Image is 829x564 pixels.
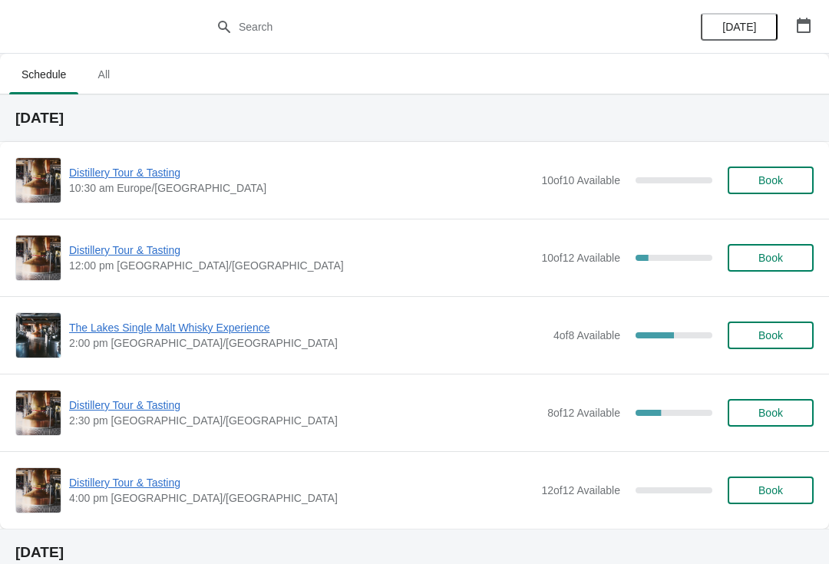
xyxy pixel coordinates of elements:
[758,329,783,341] span: Book
[69,475,533,490] span: Distillery Tour & Tasting
[69,397,540,413] span: Distillery Tour & Tasting
[15,545,814,560] h2: [DATE]
[69,165,533,180] span: Distillery Tour & Tasting
[69,180,533,196] span: 10:30 am Europe/[GEOGRAPHIC_DATA]
[84,61,123,88] span: All
[69,490,533,506] span: 4:00 pm [GEOGRAPHIC_DATA]/[GEOGRAPHIC_DATA]
[16,236,61,280] img: Distillery Tour & Tasting | | 12:00 pm Europe/London
[758,174,783,186] span: Book
[758,484,783,496] span: Book
[701,13,778,41] button: [DATE]
[16,468,61,513] img: Distillery Tour & Tasting | | 4:00 pm Europe/London
[69,320,546,335] span: The Lakes Single Malt Whisky Experience
[728,322,814,349] button: Book
[728,244,814,272] button: Book
[238,13,622,41] input: Search
[9,61,78,88] span: Schedule
[541,252,620,264] span: 10 of 12 Available
[758,252,783,264] span: Book
[69,242,533,258] span: Distillery Tour & Tasting
[16,313,61,358] img: The Lakes Single Malt Whisky Experience | | 2:00 pm Europe/London
[722,21,756,33] span: [DATE]
[728,399,814,427] button: Book
[69,335,546,351] span: 2:00 pm [GEOGRAPHIC_DATA]/[GEOGRAPHIC_DATA]
[758,407,783,419] span: Book
[547,407,620,419] span: 8 of 12 Available
[16,391,61,435] img: Distillery Tour & Tasting | | 2:30 pm Europe/London
[553,329,620,341] span: 4 of 8 Available
[541,484,620,496] span: 12 of 12 Available
[69,258,533,273] span: 12:00 pm [GEOGRAPHIC_DATA]/[GEOGRAPHIC_DATA]
[728,167,814,194] button: Book
[16,158,61,203] img: Distillery Tour & Tasting | | 10:30 am Europe/London
[541,174,620,186] span: 10 of 10 Available
[69,413,540,428] span: 2:30 pm [GEOGRAPHIC_DATA]/[GEOGRAPHIC_DATA]
[15,110,814,126] h2: [DATE]
[728,477,814,504] button: Book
